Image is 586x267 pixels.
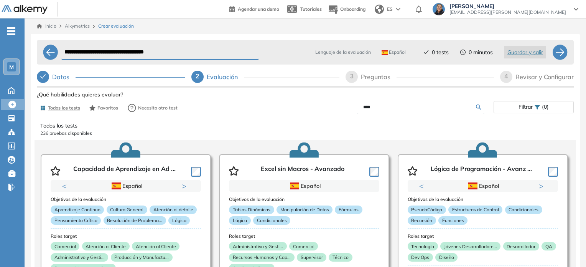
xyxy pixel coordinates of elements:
[507,48,543,56] span: Guardar y salir
[503,242,539,250] p: Desarrollador
[52,71,76,83] div: Datos
[229,197,379,202] h3: Objetivos de la evaluación
[408,197,558,202] h3: Objetivos de la evaluación
[539,182,546,190] button: Next
[440,242,500,250] p: Jóvenes Desarrolladore...
[256,182,352,190] div: Español
[500,71,574,83] div: 4Revisar y Configurar
[37,23,56,30] a: Inicio
[182,182,189,190] button: Next
[229,234,379,239] h3: Roles target
[361,71,397,83] div: Preguntas
[382,49,406,55] span: Español
[51,197,201,202] h3: Objetivos de la evaluación
[73,165,176,177] p: Capacidad de Aprendizaje en Ad ...
[335,206,362,214] p: Fórmulas
[431,165,532,177] p: Lógica de Programación - Avanz ...
[315,49,371,56] span: Lenguaje de la evaluación
[432,48,449,56] span: 0 tests
[2,5,48,15] img: Logo
[329,253,352,262] p: Técnico
[37,91,123,99] span: ¿Qué habilidades quieres evaluar?
[396,8,400,11] img: arrow
[168,216,190,225] p: Lógica
[196,73,199,80] span: 2
[408,242,438,250] p: Tecnología
[382,50,388,55] img: ESP
[290,182,299,189] img: ESP
[238,6,279,12] span: Agendar una demo
[261,165,344,177] p: Excel sin Macros - Avanzado
[138,104,178,111] span: Necesito otro test
[297,253,326,262] p: Supervisor
[111,253,173,262] p: Producción y Manufactu...
[48,104,80,111] span: Todos los tests
[486,192,492,193] button: 2
[37,71,185,83] div: Datos
[408,216,436,225] p: Recursión
[449,3,566,9] span: [PERSON_NAME]
[150,206,197,214] p: Atención al detalle
[375,5,384,14] img: world
[37,101,83,114] button: Todos los tests
[51,206,104,214] p: Aprendizaje Continuo
[468,182,477,189] img: ESP
[107,206,147,214] p: Cultura General
[515,71,574,83] div: Revisar y Configurar
[51,234,201,239] h3: Roles target
[65,23,90,29] span: Alkymetrics
[277,206,333,214] p: Manipulación de Datos
[438,216,467,225] p: Funciones
[408,234,558,239] h3: Roles target
[449,9,566,15] span: [EMAIL_ADDRESS][PERSON_NAME][DOMAIN_NAME]
[132,242,179,250] p: Atención al Cliente
[408,253,433,262] p: Dev Ops
[435,253,458,262] p: Diseño
[328,1,365,18] button: Onboarding
[78,182,174,190] div: Español
[124,100,181,116] button: Necesito otro test
[51,242,79,250] p: Comercial
[469,48,493,56] span: 0 minutos
[300,6,322,12] span: Tutoriales
[419,182,427,190] button: Previous
[51,216,101,225] p: Pensamiento Crítico
[86,101,121,114] button: Favoritos
[423,50,429,55] span: check
[40,73,46,80] span: check
[112,182,121,189] img: ESP
[229,206,274,214] p: Tablas Dinámicas
[117,192,126,193] button: 1
[98,23,134,30] span: Crear evaluación
[253,216,290,225] p: Condicionales
[229,242,286,250] p: Administrativo y Gesti...
[229,216,250,225] p: Lógica
[408,206,446,214] p: PseudoCódigo
[229,4,279,13] a: Agendar una demo
[207,71,244,83] div: Evaluación
[542,242,556,250] p: QA
[460,50,466,55] span: clock-circle
[9,64,14,70] span: M
[129,192,135,193] button: 2
[346,71,494,83] div: 3Preguntas
[504,46,546,58] button: Guardar y salir
[62,182,70,190] button: Previous
[40,130,570,137] p: 236 pruebas disponibles
[387,6,393,13] span: ES
[82,242,130,250] p: Atención al Cliente
[97,104,118,111] span: Favoritos
[289,242,318,250] p: Comercial
[448,206,502,214] p: Estructuras de Control
[505,73,508,80] span: 4
[104,216,166,225] p: Resolución de Problema...
[519,101,533,113] span: Filtrar
[340,6,365,12] span: Onboarding
[474,192,483,193] button: 1
[229,253,294,262] p: Recursos Humanos y Cap...
[350,73,354,80] span: 3
[542,101,549,113] span: (0)
[51,253,108,262] p: Administrativo y Gesti...
[191,71,340,83] div: 2Evaluación
[505,206,542,214] p: Condicionales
